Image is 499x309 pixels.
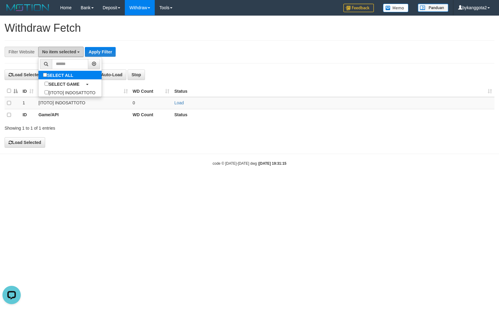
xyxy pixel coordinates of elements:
th: Game/API [36,109,130,120]
img: Button%20Memo.svg [383,4,409,12]
th: Game/API: activate to sort column ascending [36,85,130,97]
a: SELECT GAME [38,80,101,88]
div: Filter Website [5,47,38,57]
img: Feedback.jpg [343,4,374,12]
b: SELECT GAME [49,82,79,87]
input: SELECT ALL [43,73,47,77]
button: Load Selected [5,137,45,148]
span: No item selected [42,49,76,54]
th: Status: activate to sort column ascending [172,85,494,97]
strong: [DATE] 19:31:15 [259,161,286,166]
input: [ITOTO] INDOSATTOTO [45,90,49,94]
td: [ITOTO] INDOSATTOTO [36,97,130,109]
button: Load Selected [5,70,45,80]
th: WD Count [130,109,172,120]
div: Showing 1 to 1 of 1 entries [5,123,203,131]
th: ID [20,109,36,120]
td: 1 [20,97,36,109]
img: MOTION_logo.png [5,3,51,12]
img: panduan.png [418,4,448,12]
th: ID: activate to sort column ascending [20,85,36,97]
small: code © [DATE]-[DATE] dwg | [213,161,287,166]
label: SELECT ALL [38,71,79,79]
th: WD Count: activate to sort column ascending [130,85,172,97]
h1: Withdraw Fetch [5,22,494,34]
button: Open LiveChat chat widget [2,2,21,21]
label: [ITOTO] INDOSATTOTO [38,88,101,97]
button: No item selected [38,47,84,57]
button: Stop [128,70,145,80]
a: Load [174,100,184,105]
span: 0 [133,100,135,105]
input: SELECT GAME [45,82,49,86]
button: Run Auto-Load [84,70,127,80]
button: Apply Filter [85,47,116,57]
th: Status [172,109,494,120]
